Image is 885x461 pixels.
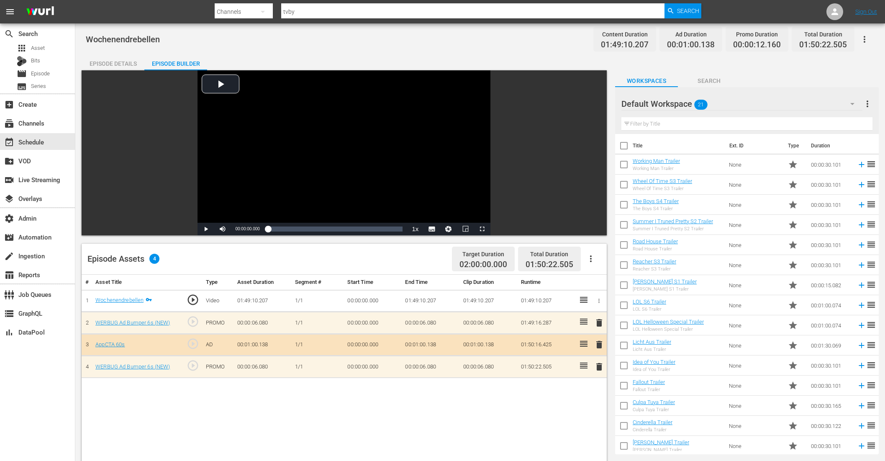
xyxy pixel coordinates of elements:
[407,223,423,235] button: Playback Rate
[187,359,199,372] span: play_circle_outline
[95,319,170,326] a: WERBUG Ad Bumper 6s (NEW)
[788,340,798,350] span: Promo
[4,194,14,204] span: Overlays
[82,54,144,74] div: Episode Details
[518,356,575,378] td: 01:50:22.505
[235,227,259,231] span: 00:00:00.000
[633,407,675,412] div: Culpa Tuya Trailer
[518,312,575,334] td: 01:49:16.287
[808,335,854,355] td: 00:01:30.069
[866,340,876,350] span: reorder
[633,319,704,325] a: LOL Helloween Special Trailer
[402,356,459,378] td: 00:00:06.080
[726,295,785,315] td: None
[633,379,665,385] a: Fallout Trailer
[633,299,666,305] a: LOL S6 Trailer
[518,290,575,312] td: 01:49:10.207
[866,219,876,229] span: reorder
[203,334,234,356] td: AD
[806,134,856,157] th: Duration
[149,254,159,264] span: 4
[203,290,234,312] td: Video
[292,275,344,290] th: Segment #
[633,186,692,191] div: Wheel Of Time S3 Trailer
[808,396,854,416] td: 00:00:30.165
[518,334,575,356] td: 01:50:16.425
[633,367,675,372] div: Idea of You Trailer
[633,158,680,164] a: Working Man Trailer
[17,56,27,66] div: Bits
[808,436,854,456] td: 00:00:30.101
[95,297,144,303] a: Wochenendrebellen
[808,295,854,315] td: 00:01:00.074
[4,214,14,224] span: Admin
[82,356,92,378] td: 4
[788,180,798,190] span: Promo
[292,356,344,378] td: 1/1
[5,7,15,17] span: menu
[4,137,14,147] span: Schedule
[86,34,160,44] span: Wochenendrebellen
[633,306,666,312] div: LOL S6 Trailer
[788,421,798,431] span: Promo
[633,427,672,433] div: Cinderella Trailer
[633,278,697,285] a: [PERSON_NAME] S1 Trailer
[857,301,866,310] svg: Add to Episode
[866,320,876,330] span: reorder
[667,40,715,50] span: 00:01:00.138
[234,275,292,290] th: Asset Duration
[733,40,781,50] span: 00:00:12.160
[788,320,798,330] span: Promo
[857,401,866,410] svg: Add to Episode
[808,315,854,335] td: 00:01:00.074
[788,441,798,451] span: Promo
[423,223,440,235] button: Subtitles
[808,275,854,295] td: 00:00:15.082
[733,28,781,40] div: Promo Duration
[95,341,125,348] a: AppCTA 60s
[633,266,676,272] div: Reacher S3 Trailer
[460,275,518,290] th: Clip Duration
[633,246,678,252] div: Road House Trailer
[474,223,490,235] button: Fullscreen
[788,280,798,290] span: Promo
[4,309,14,319] span: GraphQL
[633,238,678,245] a: Road House Trailer
[402,334,459,356] td: 00:01:00.138
[726,175,785,195] td: None
[866,380,876,390] span: reorder
[726,155,785,175] td: None
[187,315,199,328] span: play_circle_outline
[344,334,402,356] td: 00:00:00.000
[633,166,680,171] div: Working Man Trailer
[633,286,697,292] div: [PERSON_NAME] S1 Trailer
[92,275,181,290] th: Asset Title
[866,440,876,451] span: reorder
[857,321,866,330] svg: Add to Episode
[633,198,679,204] a: The Boys S4 Trailer
[633,359,675,365] a: Idea of You Trailer
[788,300,798,310] span: Promo
[344,275,402,290] th: Start Time
[788,361,798,371] span: Promo
[862,99,872,109] span: more_vert
[664,3,701,18] button: Search
[866,199,876,209] span: reorder
[4,327,14,337] span: DataPool
[857,381,866,390] svg: Add to Episode
[144,54,207,74] div: Episode Builder
[788,240,798,250] span: Promo
[857,220,866,229] svg: Add to Episode
[866,240,876,250] span: reorder
[4,100,14,110] span: Create
[633,387,665,392] div: Fallout Trailer
[17,82,27,92] span: Series
[440,223,457,235] button: Jump To Time
[633,347,671,352] div: Licht Aus Trailer
[633,447,689,453] div: [PERSON_NAME] Trailer
[866,260,876,270] span: reorder
[82,312,92,334] td: 2
[633,218,713,224] a: Summer I Truned Pretty S2 Trailer
[87,254,159,264] div: Episode Assets
[198,223,214,235] button: Play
